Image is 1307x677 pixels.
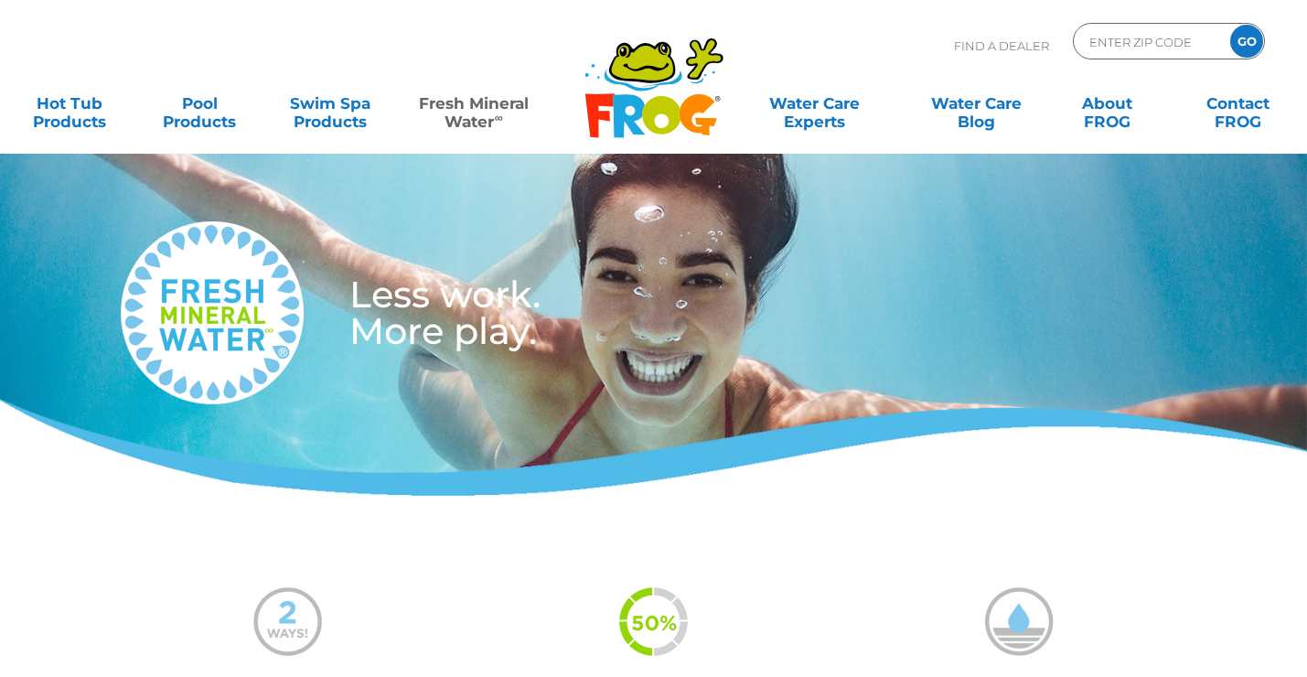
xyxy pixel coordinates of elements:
[349,276,762,349] h3: Less work. More play.
[926,85,1027,122] a: Water CareBlog
[121,221,304,404] img: fresh-mineral-water-logo-medium
[732,85,897,122] a: Water CareExperts
[280,85,381,122] a: Swim SpaProducts
[1056,85,1158,122] a: AboutFROG
[954,23,1049,69] p: Find A Dealer
[1230,25,1263,58] input: GO
[494,111,502,124] sup: ∞
[149,85,251,122] a: PoolProducts
[985,587,1054,656] img: mineral-water-less-chlorine
[253,587,322,656] img: mineral-water-2-ways
[1187,85,1289,122] a: ContactFROG
[1087,28,1211,55] input: Zip Code Form
[411,85,538,122] a: Fresh MineralWater∞
[18,85,120,122] a: Hot TubProducts
[619,587,688,656] img: fmw-50percent-icon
